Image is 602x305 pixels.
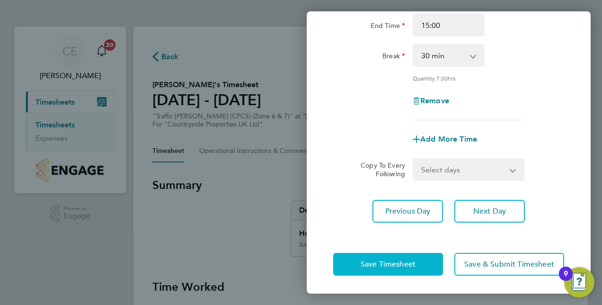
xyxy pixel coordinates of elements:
button: Open Resource Center, 9 new notifications [564,267,594,297]
span: Save Timesheet [361,260,416,269]
label: Copy To Every Following [353,161,405,178]
button: Add More Time [413,135,477,143]
button: Save Timesheet [333,253,443,276]
span: Previous Day [385,206,431,216]
span: Add More Time [420,135,477,144]
label: End Time [371,21,405,33]
button: Save & Submit Timesheet [454,253,564,276]
span: 7.00 [436,74,448,82]
label: Break [382,52,405,63]
span: Save & Submit Timesheet [464,260,554,269]
button: Previous Day [372,200,443,223]
div: 9 [564,274,568,286]
span: Next Day [473,206,506,216]
div: Quantity: hrs [413,74,524,82]
input: E.g. 18:00 [413,14,485,36]
button: Remove [413,97,449,105]
span: Remove [420,96,449,105]
button: Next Day [454,200,525,223]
